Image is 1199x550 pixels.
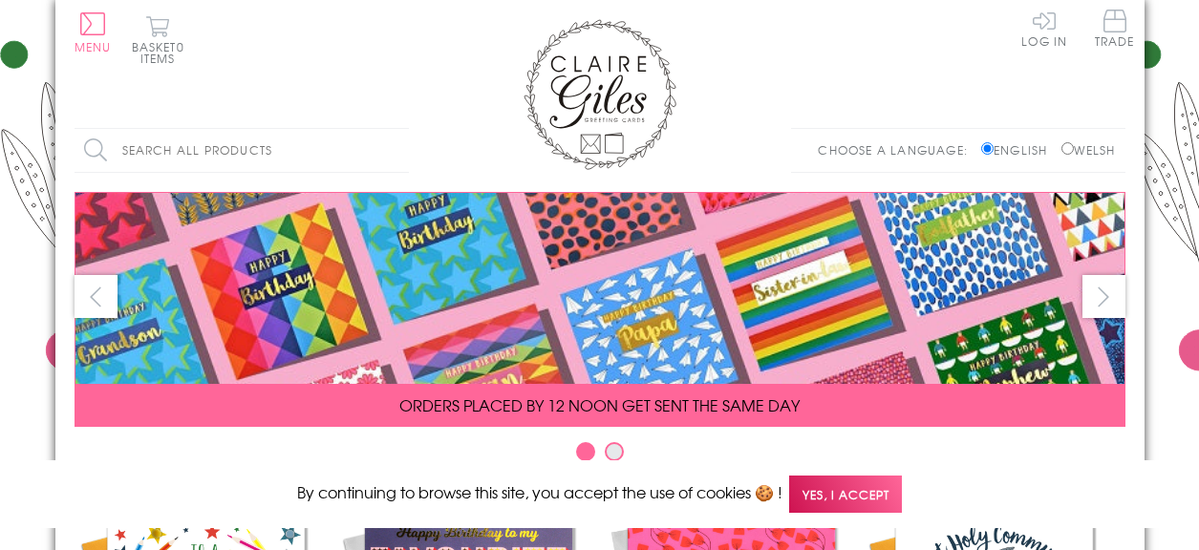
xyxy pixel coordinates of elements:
input: Welsh [1061,142,1074,155]
button: Carousel Page 2 [605,442,624,461]
label: English [981,141,1057,159]
span: Yes, I accept [789,476,902,513]
div: Carousel Pagination [75,441,1125,471]
button: prev [75,275,118,318]
input: Search [390,129,409,172]
button: Carousel Page 1 (Current Slide) [576,442,595,461]
button: Basket0 items [132,15,184,64]
span: ORDERS PLACED BY 12 NOON GET SENT THE SAME DAY [399,393,800,416]
input: English [981,142,994,155]
button: Menu [75,12,112,53]
a: Trade [1095,10,1135,51]
p: Choose a language: [818,141,977,159]
span: Menu [75,38,112,55]
span: 0 items [140,38,184,67]
input: Search all products [75,129,409,172]
span: Trade [1095,10,1135,47]
a: Log In [1021,10,1067,47]
img: Claire Giles Greetings Cards [524,19,676,170]
label: Welsh [1061,141,1116,159]
button: next [1082,275,1125,318]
